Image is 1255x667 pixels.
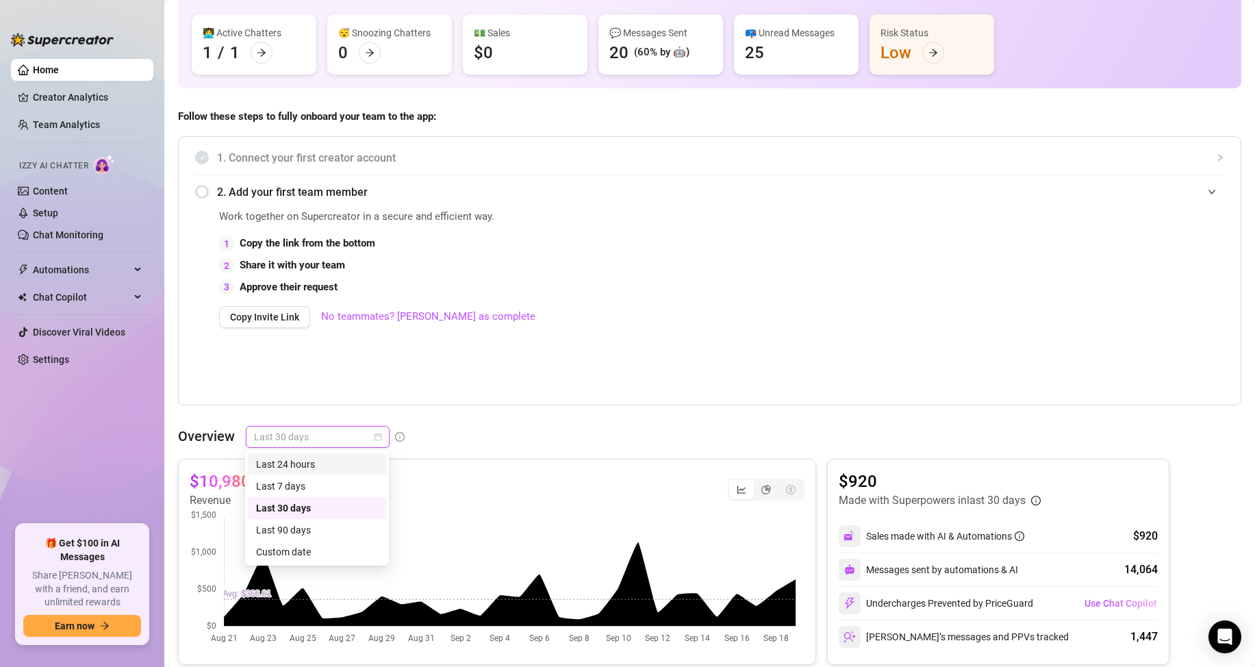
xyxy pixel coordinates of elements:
div: Last 24 hours [248,453,386,475]
a: No teammates? [PERSON_NAME] as complete [321,309,535,325]
div: 1. Connect your first creator account [195,141,1224,175]
span: arrow-right [257,48,266,58]
div: [PERSON_NAME]’s messages and PPVs tracked [839,626,1069,648]
strong: Follow these steps to fully onboard your team to the app: [178,110,436,123]
div: $920 [1133,528,1158,544]
div: 💬 Messages Sent [609,25,712,40]
span: Copy Invite Link [230,312,299,323]
div: Risk Status [880,25,983,40]
article: $10,980 [190,470,251,492]
span: thunderbolt [18,264,29,275]
div: Custom date [256,544,378,559]
article: Made with Superpowers in last 30 days [839,492,1026,509]
article: $920 [839,470,1041,492]
div: 25 [745,42,764,64]
div: 1,447 [1130,629,1158,645]
a: Discover Viral Videos [33,327,125,338]
span: Izzy AI Chatter [19,160,88,173]
a: Content [33,186,68,197]
img: logo-BBDzfeDw.svg [11,33,114,47]
span: 1. Connect your first creator account [217,149,1224,166]
span: Earn now [55,620,94,631]
strong: Approve their request [240,281,338,293]
div: 1 [219,236,234,251]
div: Undercharges Prevented by PriceGuard [839,592,1033,614]
div: 2 [219,258,234,273]
div: Last 7 days [248,475,386,497]
div: segmented control [728,479,804,501]
div: 📪 Unread Messages [745,25,848,40]
div: Open Intercom Messenger [1208,620,1241,653]
a: Team Analytics [33,119,100,130]
div: (60% by 🤖) [634,45,689,61]
div: Last 30 days [248,497,386,519]
strong: Copy the link from the bottom [240,237,375,249]
div: 😴 Snoozing Chatters [338,25,441,40]
span: info-circle [1015,531,1024,541]
div: $0 [474,42,493,64]
span: expanded [1208,188,1216,196]
div: Last 90 days [248,519,386,541]
div: Last 90 days [256,523,378,538]
span: arrow-right [365,48,375,58]
div: 3 [219,279,234,294]
span: Automations [33,259,130,281]
div: Messages sent by automations & AI [839,559,1018,581]
iframe: Adding Team Members [950,209,1224,384]
div: 1 [230,42,240,64]
span: info-circle [1031,496,1041,505]
a: Home [33,64,59,75]
div: Last 24 hours [256,457,378,472]
span: 2. Add your first team member [217,184,1224,201]
div: Last 30 days [256,501,378,516]
article: Revenue [190,492,283,509]
span: Share [PERSON_NAME] with a friend, and earn unlimited rewards [23,569,141,609]
a: Settings [33,354,69,365]
span: Work together on Supercreator in a secure and efficient way. [219,209,916,225]
div: Custom date [248,541,386,563]
img: AI Chatter [94,154,115,174]
img: svg%3e [844,564,855,575]
span: line-chart [737,485,746,494]
div: 👩‍💻 Active Chatters [203,25,305,40]
span: calendar [374,433,382,441]
button: Use Chat Copilot [1084,592,1158,614]
img: svg%3e [844,597,856,609]
button: Copy Invite Link [219,306,310,328]
span: Use Chat Copilot [1085,598,1157,609]
div: Sales made with AI & Automations [866,529,1024,544]
img: Chat Copilot [18,292,27,302]
span: info-circle [395,432,405,442]
span: dollar-circle [786,485,796,494]
div: 14,064 [1124,562,1158,578]
div: 2. Add your first team member [195,175,1224,209]
div: Last 7 days [256,479,378,494]
button: Earn nowarrow-right [23,615,141,637]
div: 0 [338,42,348,64]
a: Creator Analytics [33,86,142,108]
div: 20 [609,42,629,64]
span: arrow-right [100,621,110,631]
strong: Share it with your team [240,259,345,271]
article: Overview [178,426,235,446]
div: 💵 Sales [474,25,576,40]
span: arrow-right [928,48,938,58]
a: Chat Monitoring [33,229,103,240]
span: 🎁 Get $100 in AI Messages [23,537,141,564]
img: svg%3e [844,530,856,542]
img: svg%3e [844,631,856,643]
span: Chat Copilot [33,286,130,308]
div: 1 [203,42,212,64]
span: pie-chart [761,485,771,494]
span: Last 30 days [254,427,381,447]
span: collapsed [1216,153,1224,162]
a: Setup [33,207,58,218]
